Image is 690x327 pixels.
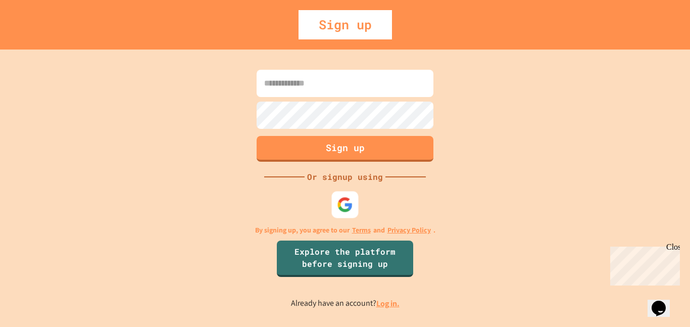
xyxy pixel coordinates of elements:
p: By signing up, you agree to our and . [255,225,435,236]
iframe: chat widget [606,243,680,286]
a: Terms [352,225,371,236]
a: Privacy Policy [387,225,431,236]
a: Log in. [376,298,400,309]
iframe: chat widget [648,287,680,317]
div: Chat with us now!Close [4,4,70,64]
img: google-icon.svg [337,197,353,213]
p: Already have an account? [291,297,400,310]
div: Sign up [299,10,392,39]
button: Sign up [257,136,433,162]
div: Or signup using [305,171,385,183]
a: Explore the platform before signing up [277,241,413,277]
